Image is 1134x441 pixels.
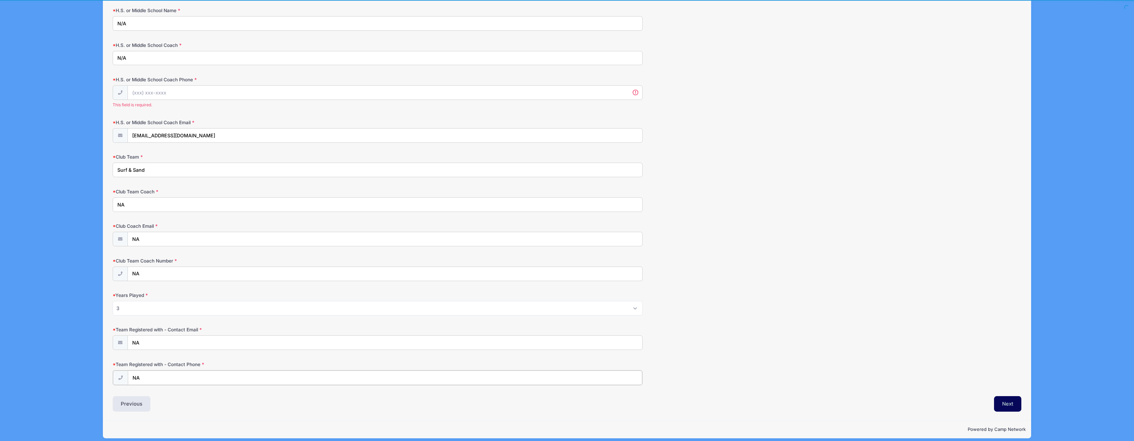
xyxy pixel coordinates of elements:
label: Team Registered with - Contact Email [113,326,416,333]
input: (xxx) xxx-xxxx [128,370,643,385]
label: Club Team Coach [113,188,416,195]
input: email@email.com [127,232,643,246]
p: Powered by Camp Network [108,426,1025,433]
input: email@email.com [127,335,643,350]
label: Years Played [113,292,416,299]
label: Club Coach Email [113,223,416,229]
label: H.S. or Middle School Coach [113,42,416,49]
input: (xxx) xxx-xxxx [127,267,643,281]
input: email@email.com [127,128,643,143]
label: H.S. or Middle School Coach Email [113,119,416,126]
label: Team Registered with - Contact Phone [113,361,416,368]
label: Club Team Coach Number [113,257,416,264]
label: H.S. or Middle School Coach Phone [113,76,416,83]
button: Previous [113,396,150,412]
span: This field is required. [113,102,643,108]
label: Club Team [113,154,416,160]
input: (xxx) xxx-xxxx [127,85,643,100]
label: H.S. or Middle School Name [113,7,416,14]
button: Next [994,396,1021,412]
